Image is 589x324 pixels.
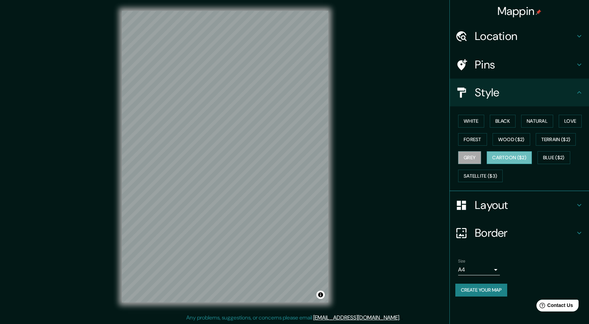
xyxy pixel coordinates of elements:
[475,86,575,99] h4: Style
[122,11,328,302] canvas: Map
[458,170,503,183] button: Satellite ($3)
[458,133,487,146] button: Forest
[186,314,400,322] p: Any problems, suggestions, or concerns please email .
[536,9,541,15] img: pin-icon.png
[521,115,553,128] button: Natural
[537,151,570,164] button: Blue ($2)
[455,284,507,297] button: Create your map
[458,258,465,264] label: Size
[450,219,589,247] div: Border
[450,79,589,106] div: Style
[450,22,589,50] div: Location
[401,314,403,322] div: .
[313,314,399,321] a: [EMAIL_ADDRESS][DOMAIN_NAME]
[458,264,500,275] div: A4
[475,226,575,240] h4: Border
[475,29,575,43] h4: Location
[450,51,589,79] div: Pins
[458,151,481,164] button: Grey
[536,133,576,146] button: Terrain ($2)
[497,4,542,18] h4: Mappin
[458,115,484,128] button: White
[490,115,516,128] button: Black
[475,198,575,212] h4: Layout
[316,291,325,299] button: Toggle attribution
[493,133,530,146] button: Wood ($2)
[400,314,401,322] div: .
[475,58,575,72] h4: Pins
[527,297,581,316] iframe: Help widget launcher
[450,191,589,219] div: Layout
[487,151,532,164] button: Cartoon ($2)
[559,115,582,128] button: Love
